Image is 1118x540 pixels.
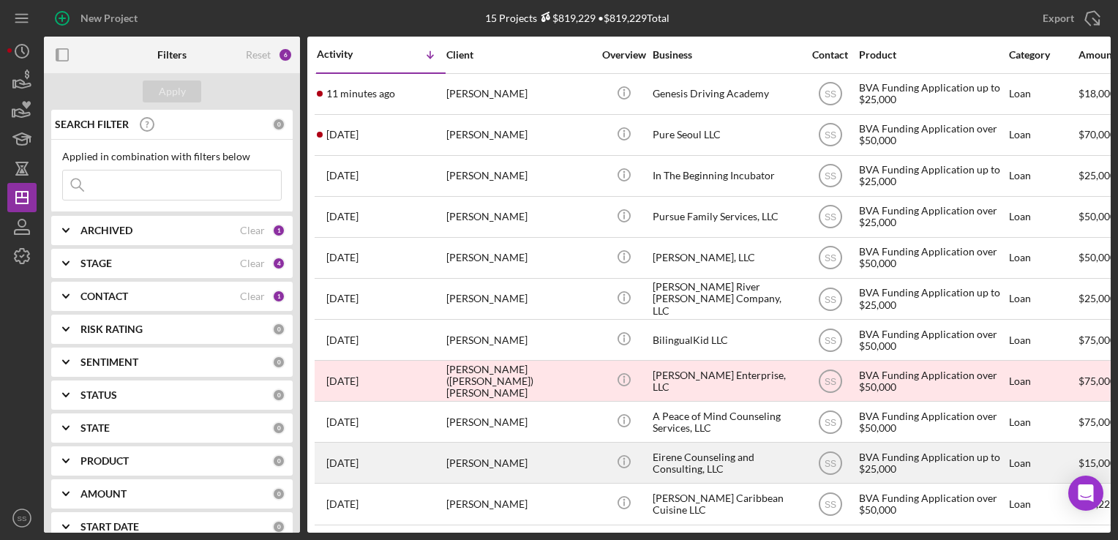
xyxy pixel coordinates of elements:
div: Category [1009,49,1077,61]
div: BVA Funding Application up to $25,000 [859,280,1005,318]
time: 2025-08-27 12:15 [326,334,359,346]
div: 0 [272,520,285,533]
div: Reset [246,49,271,61]
text: SS [824,294,836,304]
text: SS [824,417,836,427]
div: 0 [272,389,285,402]
text: SS [824,458,836,468]
time: 2025-08-20 23:39 [326,375,359,387]
button: Export [1028,4,1111,33]
span: $70,000 [1078,128,1116,140]
div: A Peace of Mind Counseling Services, LLC [653,402,799,441]
div: [PERSON_NAME] [446,280,593,318]
div: Loan [1009,443,1077,482]
div: BVA Funding Application over $50,000 [859,361,1005,400]
div: [PERSON_NAME] [446,443,593,482]
text: SS [824,212,836,222]
b: STAGE [80,258,112,269]
div: Clear [240,258,265,269]
div: Loan [1009,75,1077,113]
b: SEARCH FILTER [55,119,129,130]
b: AMOUNT [80,488,127,500]
div: BVA Funding Application up to $25,000 [859,443,1005,482]
span: $75,000 [1078,416,1116,428]
div: [PERSON_NAME] ([PERSON_NAME]) [PERSON_NAME] [446,361,593,400]
text: SS [18,514,27,522]
div: Clear [240,225,265,236]
div: 15 Projects • $819,229 Total [485,12,669,24]
div: [PERSON_NAME] Caribbean Cuisine LLC [653,484,799,523]
div: New Project [80,4,138,33]
div: $819,229 [537,12,596,24]
time: 2025-09-03 15:31 [326,252,359,263]
b: SENTIMENT [80,356,138,368]
div: 0 [272,356,285,369]
time: 2025-08-14 17:50 [326,416,359,428]
time: 2025-09-11 15:20 [326,170,359,181]
div: 0 [272,323,285,336]
text: SS [824,500,836,510]
b: ARCHIVED [80,225,132,236]
div: Pure Seoul LLC [653,116,799,154]
div: 0 [272,487,285,500]
div: Loan [1009,157,1077,195]
div: [PERSON_NAME] Enterprise, LLC [653,361,799,400]
b: START DATE [80,521,139,533]
div: 0 [272,454,285,468]
time: 2025-08-12 16:47 [326,498,359,510]
time: 2025-08-12 17:38 [326,457,359,469]
div: Loan [1009,280,1077,318]
span: $15,000 [1078,457,1116,469]
text: SS [824,376,836,386]
div: Loan [1009,320,1077,359]
button: New Project [44,4,152,33]
div: BVA Funding Application over $25,000 [859,198,1005,236]
b: PRODUCT [80,455,129,467]
span: $18,000 [1078,87,1116,100]
b: STATE [80,422,110,434]
div: [PERSON_NAME] [446,484,593,523]
div: [PERSON_NAME] [446,116,593,154]
b: RISK RATING [80,323,143,335]
time: 2025-09-15 12:37 [326,88,395,100]
div: BVA Funding Application over $50,000 [859,116,1005,154]
time: 2025-08-27 15:59 [326,293,359,304]
div: 1 [272,290,285,303]
div: BVA Funding Application up to $25,000 [859,75,1005,113]
div: 6 [278,48,293,62]
button: SS [7,503,37,533]
div: Activity [317,48,381,60]
div: [PERSON_NAME] [446,239,593,277]
div: Client [446,49,593,61]
div: Loan [1009,116,1077,154]
button: Apply [143,80,201,102]
span: $50,000 [1078,210,1116,222]
div: [PERSON_NAME], LLC [653,239,799,277]
div: 0 [272,118,285,131]
time: 2025-09-05 14:15 [326,211,359,222]
div: 4 [272,257,285,270]
text: SS [824,253,836,263]
div: Loan [1009,484,1077,523]
span: $25,000 [1078,169,1116,181]
b: STATUS [80,389,117,401]
div: Pursue Family Services, LLC [653,198,799,236]
text: SS [824,171,836,181]
div: Loan [1009,361,1077,400]
text: SS [824,89,836,100]
div: [PERSON_NAME] [446,198,593,236]
div: Loan [1009,402,1077,441]
div: Clear [240,290,265,302]
div: Applied in combination with filters below [62,151,282,162]
div: In The Beginning Incubator [653,157,799,195]
div: Business [653,49,799,61]
div: Loan [1009,239,1077,277]
b: Filters [157,49,187,61]
div: Apply [159,80,186,102]
div: [PERSON_NAME] River [PERSON_NAME] Company, LLC [653,280,799,318]
div: BilingualKid LLC [653,320,799,359]
div: Export [1043,4,1074,33]
div: [PERSON_NAME] [446,320,593,359]
div: Overview [596,49,651,61]
time: 2025-09-12 14:59 [326,129,359,140]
